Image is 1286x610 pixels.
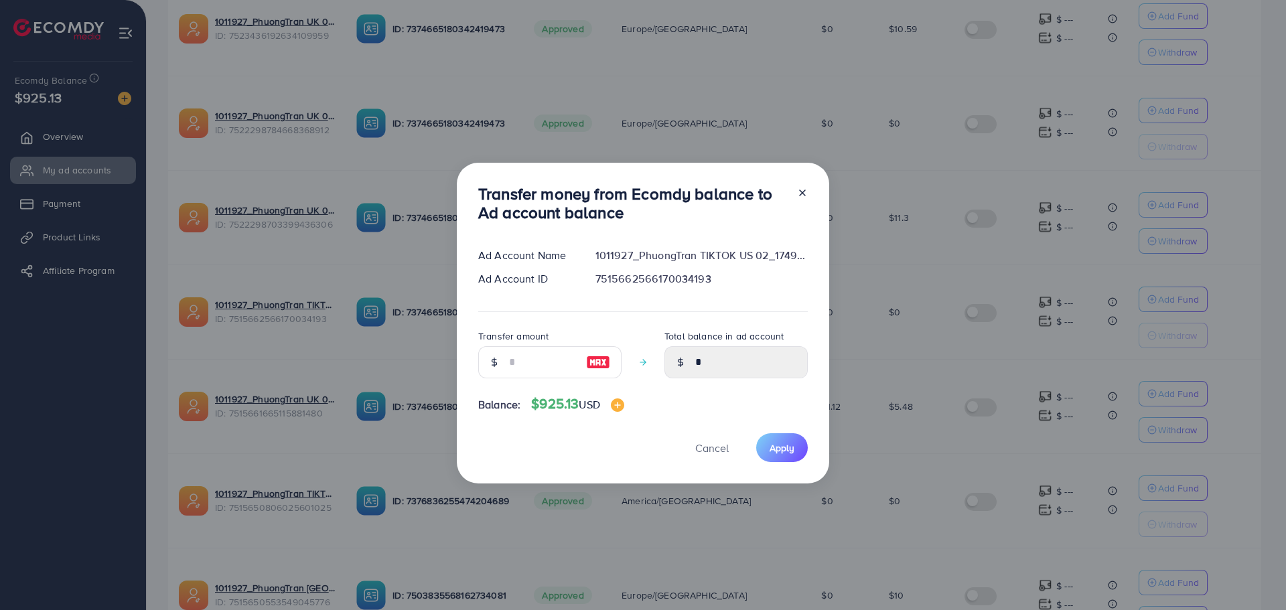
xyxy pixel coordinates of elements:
[478,184,786,223] h3: Transfer money from Ecomdy balance to Ad account balance
[531,396,624,412] h4: $925.13
[478,329,549,343] label: Transfer amount
[1229,550,1276,600] iframe: Chat
[478,397,520,412] span: Balance:
[468,271,585,287] div: Ad Account ID
[611,398,624,412] img: image
[579,397,599,412] span: USD
[756,433,808,462] button: Apply
[468,248,585,263] div: Ad Account Name
[678,433,745,462] button: Cancel
[770,441,794,455] span: Apply
[585,248,818,263] div: 1011927_PhuongTran TIKTOK US 02_1749876563912
[585,271,818,287] div: 7515662566170034193
[695,441,729,455] span: Cancel
[664,329,784,343] label: Total balance in ad account
[586,354,610,370] img: image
